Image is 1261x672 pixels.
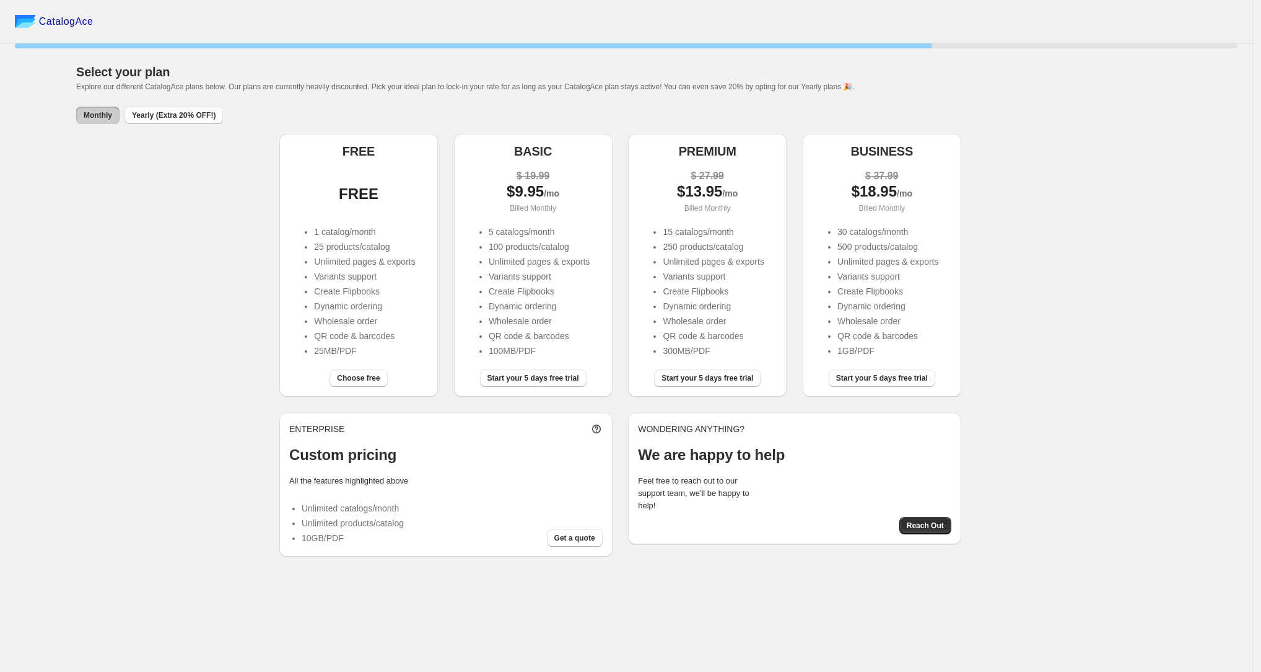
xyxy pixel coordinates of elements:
li: Wholesale order [837,315,938,327]
p: ENTERPRISE [289,423,344,435]
li: Wholesale order [489,315,590,327]
span: Explore our different CatalogAce plans below. Our plans are currently heavily discounted. Pick yo... [76,82,855,91]
li: Wholesale order [314,315,415,327]
li: Create Flipbooks [663,285,764,298]
li: Unlimited pages & exports [314,255,415,268]
div: $ 13.95 [638,185,777,200]
li: Variants support [837,270,938,283]
button: Choose free [329,369,387,387]
span: Monthly [84,110,112,120]
button: Yearly (Extra 20% OFF!) [124,107,223,124]
li: 30 catalogs/month [837,226,938,238]
li: QR code & barcodes [489,330,590,342]
li: Dynamic ordering [663,300,764,312]
li: Unlimited products/catalog [302,517,404,529]
p: Billed Monthly [464,202,603,214]
button: Start your 5 days free trial [829,369,935,387]
p: We are happy to help [638,445,951,465]
button: Reach Out [899,517,951,534]
li: Dynamic ordering [314,300,415,312]
button: Start your 5 days free trial [480,369,587,387]
p: Billed Monthly [813,202,951,214]
li: Variants support [663,270,764,283]
li: Unlimited pages & exports [663,255,764,268]
li: 5 catalogs/month [489,226,590,238]
li: 100 products/catalog [489,241,590,253]
span: Get a quote [554,533,595,543]
li: 10GB/PDF [302,532,404,544]
li: Variants support [314,270,415,283]
li: Create Flipbooks [489,285,590,298]
li: 1 catalog/month [314,226,415,238]
li: 500 products/catalog [837,241,938,253]
li: QR code & barcodes [837,330,938,342]
p: Custom pricing [289,445,603,465]
li: Unlimited catalogs/month [302,502,404,515]
div: $ 18.95 [813,185,951,200]
li: 25MB/PDF [314,345,415,357]
li: 15 catalogs/month [663,226,764,238]
span: Choose free [337,373,380,383]
li: Dynamic ordering [837,300,938,312]
div: $ 27.99 [638,170,777,182]
li: 25 products/catalog [314,241,415,253]
div: $ 9.95 [464,185,603,200]
span: Yearly (Extra 20% OFF!) [132,110,216,120]
li: Unlimited pages & exports [837,255,938,268]
li: QR code & barcodes [663,330,764,342]
li: Dynamic ordering [489,300,590,312]
button: Start your 5 days free trial [654,369,761,387]
h5: PREMIUM [679,144,736,159]
span: Start your 5 days free trial [487,373,579,383]
h5: BASIC [514,144,552,159]
span: Start your 5 days free trial [661,373,753,383]
div: $ 37.99 [813,170,951,182]
div: $ 19.99 [464,170,603,182]
li: 250 products/catalog [663,241,764,253]
span: /mo [897,188,912,198]
label: All the features highlighted above [289,476,408,485]
li: 1GB/PDF [837,345,938,357]
span: Reach Out [907,521,944,531]
li: Unlimited pages & exports [489,255,590,268]
button: Get a quote [547,529,603,547]
li: 100MB/PDF [489,345,590,357]
span: /mo [722,188,738,198]
span: /mo [544,188,559,198]
h5: BUSINESS [850,144,913,159]
li: QR code & barcodes [314,330,415,342]
li: Variants support [489,270,590,283]
li: Wholesale order [663,315,764,327]
span: CatalogAce [39,15,94,28]
span: Select your plan [76,65,170,79]
div: FREE [289,188,428,200]
h5: FREE [343,144,375,159]
li: Create Flipbooks [314,285,415,298]
p: Billed Monthly [638,202,777,214]
span: Start your 5 days free trial [836,373,928,383]
img: catalog ace [15,15,36,28]
button: Monthly [76,107,120,124]
p: WONDERING ANYTHING? [638,423,951,435]
p: Feel free to reach out to our support team, we'll be happy to help! [638,475,762,512]
li: 300MB/PDF [663,345,764,357]
li: Create Flipbooks [837,285,938,298]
